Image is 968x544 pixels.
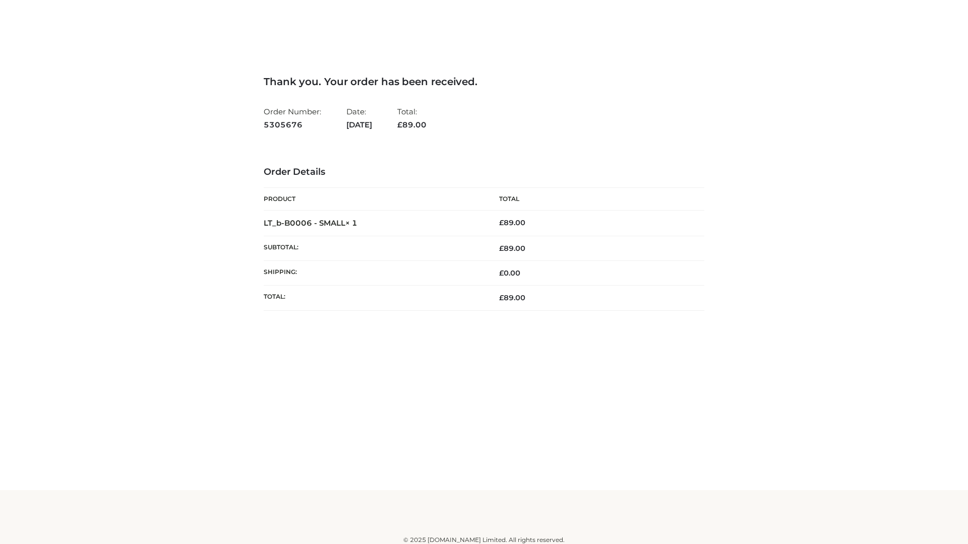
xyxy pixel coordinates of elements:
[397,120,402,129] span: £
[345,218,357,228] strong: × 1
[264,286,484,310] th: Total:
[346,103,372,133] li: Date:
[264,167,704,178] h3: Order Details
[264,118,321,131] strong: 5305676
[346,118,372,131] strong: [DATE]
[264,218,357,228] strong: LT_b-B0006 - SMALL
[264,261,484,286] th: Shipping:
[499,293,525,302] span: 89.00
[499,218,525,227] bdi: 89.00
[264,76,704,88] h3: Thank you. Your order has been received.
[264,103,321,133] li: Order Number:
[499,218,504,227] span: £
[499,268,520,278] bdi: 0.00
[397,120,427,129] span: 89.00
[397,103,427,133] li: Total:
[264,236,484,260] th: Subtotal:
[499,293,504,302] span: £
[499,268,504,278] span: £
[264,188,484,211] th: Product
[484,188,704,211] th: Total
[499,244,504,253] span: £
[499,244,525,253] span: 89.00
